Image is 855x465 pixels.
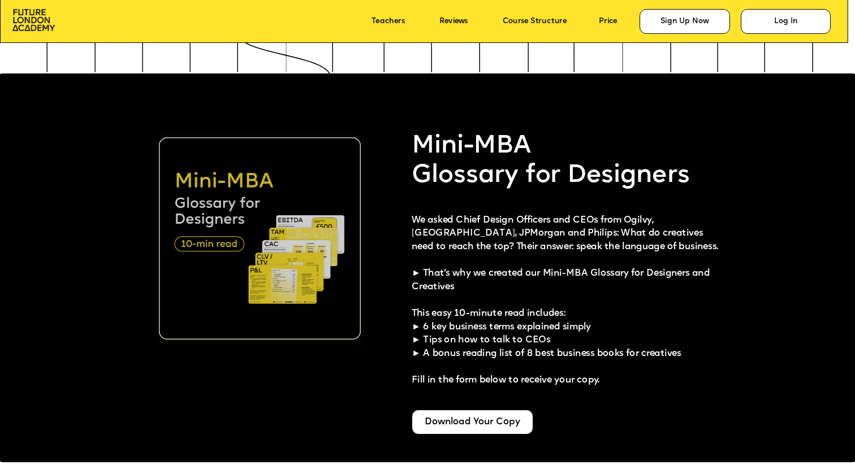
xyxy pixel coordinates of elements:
a: Price [599,18,617,26]
span: This easy 10-minute read includes: ► 6 key business terms explained simply ► Tips on how to talk ... [412,310,681,385]
span: Mini-MBA [412,134,531,159]
span: Glossary for Designers [412,163,690,188]
img: image-aac980e9-41de-4c2d-a048-f29dd30a0068.png [12,9,55,31]
a: Reviews [439,18,468,26]
a: Course Structure [503,18,567,26]
span: We asked Chief Design Officers and CEOs from Ogilvy, [GEOGRAPHIC_DATA], JPMorgan and Philips: Wha... [412,216,718,292]
a: Teachers [372,18,405,26]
